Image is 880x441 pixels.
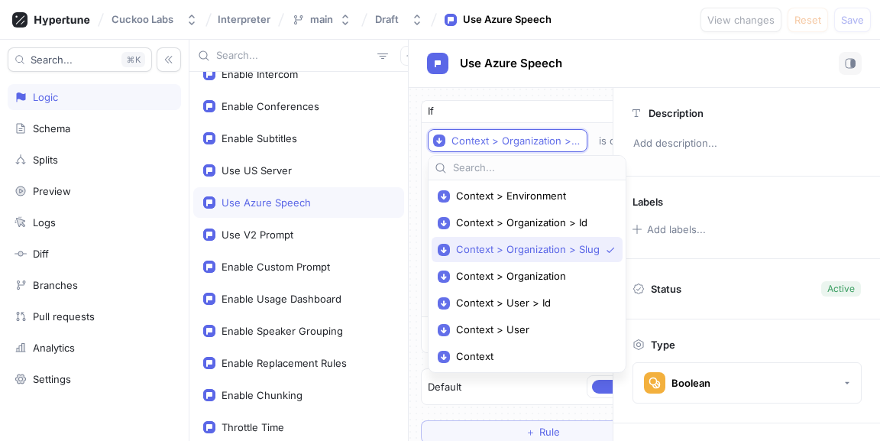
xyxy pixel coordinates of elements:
button: Cuckoo Labs [105,7,204,32]
div: Enable Usage Dashboard [222,293,341,305]
div: Use Azure Speech [222,196,311,209]
span: Use Azure Speech [460,57,562,70]
span: View changes [707,15,775,24]
input: Search... [216,48,371,63]
div: Branches [33,279,78,291]
div: Schema [33,122,70,135]
div: Throttle Time [222,421,284,433]
div: Logic [33,91,58,103]
p: If [428,104,434,119]
div: Draft [375,13,399,26]
p: Type [651,339,675,351]
div: Enable Chunking [222,389,302,401]
span: Context > User [456,323,609,336]
div: Enable Replacement Rules [222,357,347,369]
span: ＋ [526,427,535,436]
p: Description [649,107,704,119]
div: Splits [33,154,58,166]
span: Save [841,15,864,24]
div: Use Azure Speech [463,12,552,28]
span: Reset [794,15,821,24]
button: Reset [788,8,828,32]
div: Enable Custom Prompt [222,261,330,273]
span: Interpreter [218,14,270,24]
div: Pull requests [33,310,95,323]
div: Settings [33,373,71,385]
button: View changes [700,8,781,32]
div: Boolean [671,377,710,390]
p: Status [651,278,681,300]
div: Diff [33,248,49,260]
button: Context > Organization > Slug [428,129,587,152]
p: Labels [632,196,663,208]
div: Logs [33,216,56,229]
span: Context > Organization [456,270,609,283]
button: Boolean [632,362,862,404]
div: Context > Organization > Slug [451,135,581,148]
div: Use US Server [222,164,292,177]
div: Enable Subtitles [222,132,297,144]
span: Context > Organization > Id [456,216,609,229]
input: Search... [453,161,620,176]
div: Enable Intercom [222,68,298,80]
span: Context > User > Id [456,297,609,310]
p: Add description... [626,131,867,157]
div: K [121,52,145,67]
div: Preview [33,185,71,197]
button: main [286,7,357,32]
button: Save [834,8,871,32]
span: Search... [31,55,73,64]
div: Enable Conferences [222,100,319,112]
div: Use V2 Prompt [222,229,293,241]
span: Context [456,350,609,363]
button: Add labels... [627,219,710,239]
button: Search...K [8,47,152,72]
button: Draft [369,7,429,32]
div: Add labels... [647,225,706,235]
div: Cuckoo Labs [112,13,173,26]
div: Active [827,282,855,296]
div: Enable Speaker Grouping [222,325,343,337]
div: main [310,13,333,26]
div: is one of [599,135,636,148]
button: is one of [592,129,657,152]
div: Analytics [33,342,75,354]
span: Rule [539,427,560,436]
span: Context > Environment [456,190,609,203]
span: Context > Organization > Slug [456,243,600,256]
